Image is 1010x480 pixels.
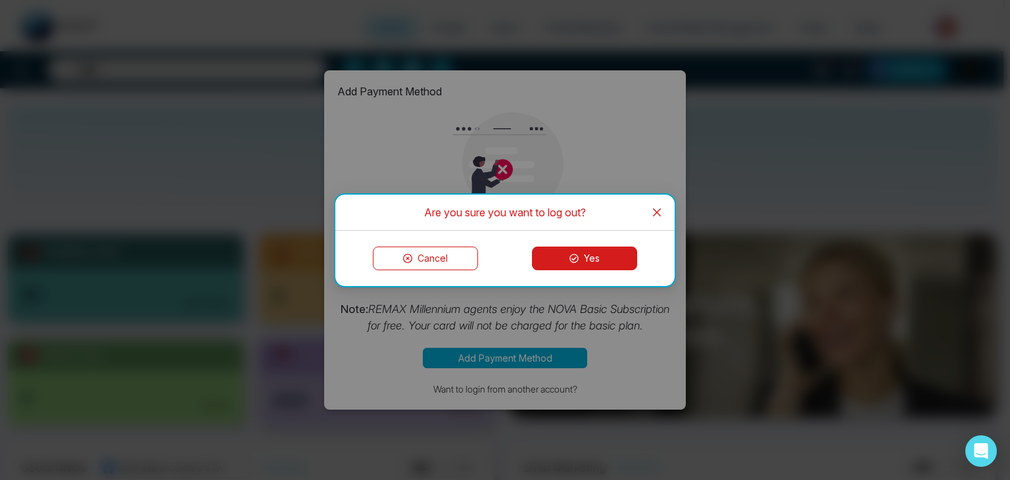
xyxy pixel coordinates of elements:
[652,207,662,218] span: close
[373,247,478,270] button: Cancel
[351,205,659,220] div: Are you sure you want to log out?
[639,195,675,230] button: Close
[532,247,637,270] button: Yes
[965,435,997,467] div: Open Intercom Messenger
